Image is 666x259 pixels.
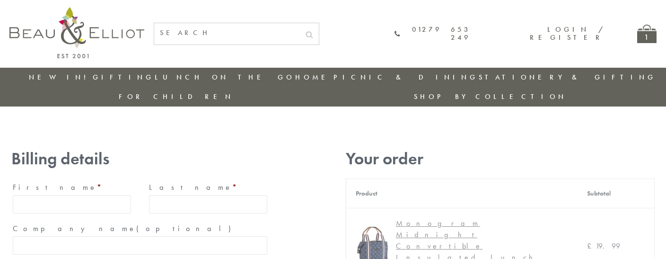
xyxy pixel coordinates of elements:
[13,221,267,236] label: Company name
[136,223,237,233] span: (optional)
[149,180,267,195] label: Last name
[155,72,295,82] a: Lunch On The Go
[295,72,333,82] a: Home
[530,25,604,42] a: Login / Register
[394,26,471,42] a: 01279 653 249
[333,72,478,82] a: Picnic & Dining
[11,149,269,169] h3: Billing details
[154,23,300,43] input: SEARCH
[479,72,656,82] a: Stationery & Gifting
[9,7,144,58] img: logo
[637,25,657,43] a: 1
[119,92,234,101] a: For Children
[414,92,567,101] a: Shop by collection
[346,149,655,169] h3: Your order
[29,72,92,82] a: New in!
[93,72,154,82] a: Gifting
[13,180,131,195] label: First name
